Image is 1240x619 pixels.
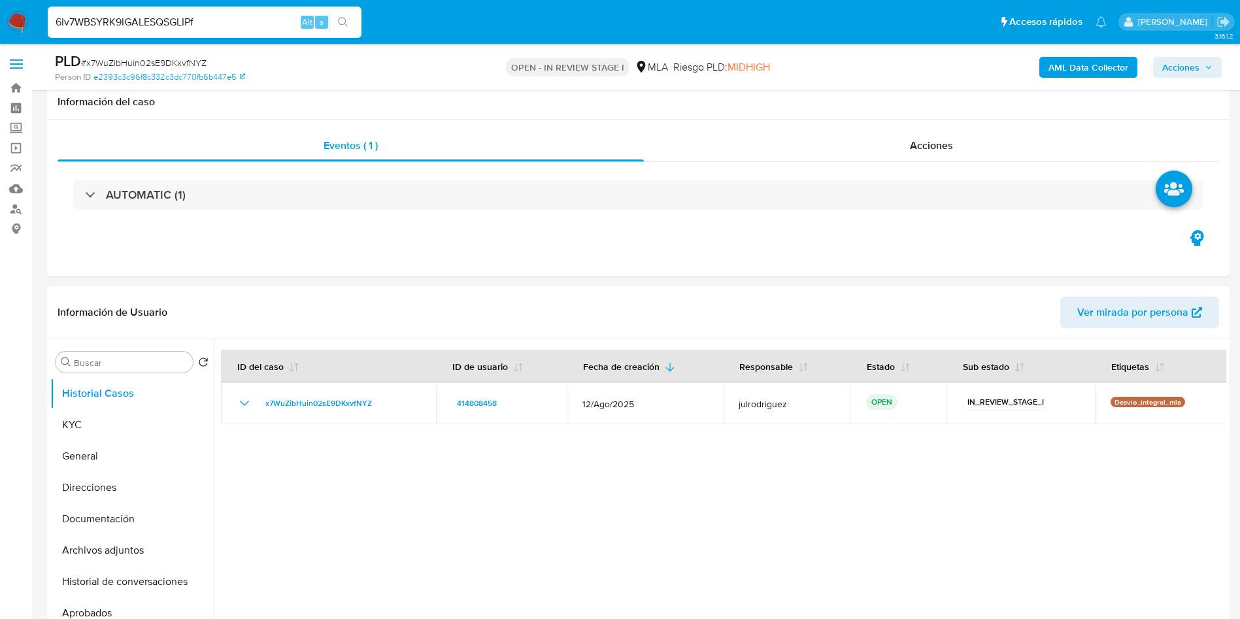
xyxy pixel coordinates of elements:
[324,138,378,153] span: Eventos ( 1 )
[1138,16,1212,28] p: julieta.rodriguez@mercadolibre.com
[910,138,953,153] span: Acciones
[302,16,312,28] span: Alt
[1162,57,1199,78] span: Acciones
[635,60,668,75] div: MLA
[506,58,629,76] p: OPEN - IN REVIEW STAGE I
[1096,16,1107,27] a: Notificaciones
[1048,57,1128,78] b: AML Data Collector
[198,357,209,371] button: Volver al orden por defecto
[61,357,71,367] button: Buscar
[55,71,91,83] b: Person ID
[728,59,770,75] span: MIDHIGH
[673,60,770,75] span: Riesgo PLD:
[50,378,214,409] button: Historial Casos
[1216,15,1230,29] a: Salir
[329,13,356,31] button: search-icon
[50,503,214,535] button: Documentación
[58,306,167,319] h1: Información de Usuario
[50,441,214,472] button: General
[48,14,361,31] input: Buscar usuario o caso...
[93,71,245,83] a: e2393c3c96f8c332c3dc770fb6b447e5
[320,16,324,28] span: s
[1009,15,1082,29] span: Accesos rápidos
[1039,57,1137,78] button: AML Data Collector
[55,50,81,71] b: PLD
[50,535,214,566] button: Archivos adjuntos
[58,95,1219,109] h1: Información del caso
[50,409,214,441] button: KYC
[74,357,188,369] input: Buscar
[73,180,1203,210] div: AUTOMATIC (1)
[81,56,207,69] span: # x7WuZibHuin02sE9DKxvfNYZ
[50,566,214,597] button: Historial de conversaciones
[50,472,214,503] button: Direcciones
[106,188,186,202] h3: AUTOMATIC (1)
[1153,57,1222,78] button: Acciones
[1060,297,1219,328] button: Ver mirada por persona
[1077,297,1188,328] span: Ver mirada por persona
